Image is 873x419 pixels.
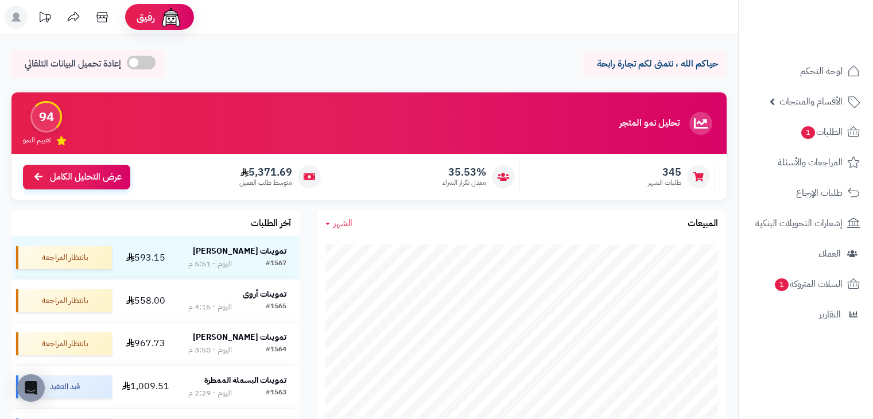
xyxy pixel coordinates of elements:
[746,270,866,298] a: السلات المتروكة1
[688,219,718,229] h3: المبيعات
[443,178,486,188] span: معدل تكرار الشراء
[592,57,718,71] p: حياكم الله ، نتمنى لكم تجارة رابحة
[117,280,175,322] td: 558.00
[239,178,292,188] span: متوسط طلب العميل
[30,6,59,32] a: تحديثات المنصة
[193,331,286,343] strong: تموينات [PERSON_NAME]
[188,344,232,356] div: اليوم - 3:50 م
[819,307,841,323] span: التقارير
[266,387,286,399] div: #1563
[160,6,183,29] img: ai-face.png
[117,366,175,408] td: 1,009.51
[774,278,789,292] span: 1
[619,118,680,129] h3: تحليل نمو المتجر
[117,323,175,365] td: 967.73
[188,301,232,313] div: اليوم - 4:15 م
[266,258,286,270] div: #1567
[23,165,130,189] a: عرض التحليل الكامل
[50,170,122,184] span: عرض التحليل الكامل
[746,301,866,328] a: التقارير
[188,387,232,399] div: اليوم - 2:29 م
[266,301,286,313] div: #1565
[746,179,866,207] a: طلبات الإرجاع
[648,166,681,179] span: 345
[746,209,866,237] a: إشعارات التحويلات البنكية
[801,126,816,139] span: 1
[137,10,155,24] span: رفيق
[755,215,843,231] span: إشعارات التحويلات البنكية
[325,217,352,230] a: الشهر
[779,94,843,110] span: الأقسام والمنتجات
[266,344,286,356] div: #1564
[16,332,112,355] div: بانتظار المراجعة
[800,63,843,79] span: لوحة التحكم
[16,246,112,269] div: بانتظار المراجعة
[795,15,862,39] img: logo-2.png
[818,246,841,262] span: العملاء
[188,258,232,270] div: اليوم - 5:51 م
[778,154,843,170] span: المراجعات والأسئلة
[16,375,112,398] div: قيد التنفيذ
[16,289,112,312] div: بانتظار المراجعة
[251,219,291,229] h3: آخر الطلبات
[746,240,866,267] a: العملاء
[746,118,866,146] a: الطلبات1
[443,166,486,179] span: 35.53%
[117,236,175,279] td: 593.15
[204,374,286,386] strong: تموينات البسملة الممطرة
[746,149,866,176] a: المراجعات والأسئلة
[333,216,352,230] span: الشهر
[648,178,681,188] span: طلبات الشهر
[243,288,286,300] strong: تموينات أروى
[746,57,866,85] a: لوحة التحكم
[774,276,843,292] span: السلات المتروكة
[239,166,292,179] span: 5,371.69
[25,57,121,71] span: إعادة تحميل البيانات التلقائي
[800,124,843,140] span: الطلبات
[193,245,286,257] strong: تموينات [PERSON_NAME]
[23,135,51,145] span: تقييم النمو
[17,374,45,402] div: Open Intercom Messenger
[796,185,843,201] span: طلبات الإرجاع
